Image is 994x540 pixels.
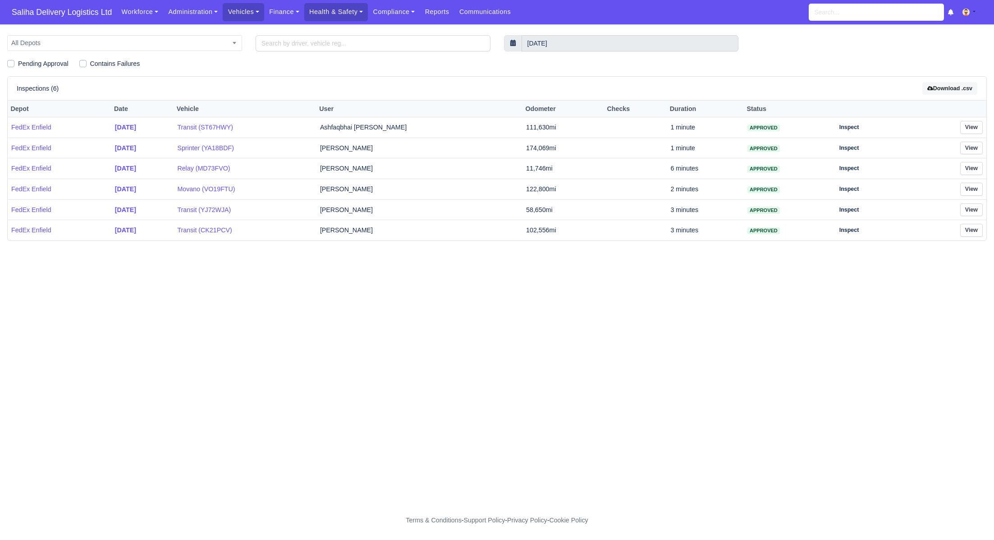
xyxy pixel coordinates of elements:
a: FedEx Enfield [11,225,108,235]
div: - - - [240,515,754,526]
a: [DATE] [115,184,170,194]
a: [DATE] [115,225,170,235]
label: Contains Failures [90,59,140,69]
strong: [DATE] [115,144,136,152]
a: Communications [454,3,516,21]
strong: [DATE] [115,226,136,234]
th: Odometer [522,101,604,117]
a: Support Policy [464,517,505,524]
td: [PERSON_NAME] [316,138,522,158]
a: Sprinter (YA18BDF) [177,143,312,153]
a: Inspect [834,224,864,237]
a: Terms & Conditions [406,517,461,524]
td: 2 minutes [667,179,744,200]
a: [DATE] [115,163,170,174]
td: 102,556mi [522,220,604,240]
a: View [960,142,983,155]
a: FedEx Enfield [11,143,108,153]
td: 111,630mi [522,117,604,138]
a: Finance [264,3,304,21]
a: Inspect [834,142,864,155]
td: 3 minutes [667,199,744,220]
a: Inspect [834,121,864,134]
td: [PERSON_NAME] [316,179,522,200]
a: Compliance [368,3,420,21]
label: Pending Approval [18,59,69,69]
th: Date [111,101,174,117]
th: Checks [604,101,667,117]
a: Inspect [834,203,864,217]
td: 11,746mi [522,158,604,179]
td: [PERSON_NAME] [316,199,522,220]
span: approved [747,125,780,131]
td: 122,800mi [522,179,604,200]
a: Administration [163,3,223,21]
a: Relay (MD73FVO) [177,163,312,174]
span: approved [747,166,780,172]
a: [DATE] [115,122,170,133]
a: Movano (VO19FTU) [177,184,312,194]
strong: [DATE] [115,124,136,131]
a: FedEx Enfield [11,163,108,174]
a: FedEx Enfield [11,122,108,133]
strong: [DATE] [115,165,136,172]
td: 1 minute [667,117,744,138]
td: 174,069mi [522,138,604,158]
th: Depot [8,101,111,117]
a: FedEx Enfield [11,184,108,194]
a: Vehicles [223,3,264,21]
strong: [DATE] [115,206,136,213]
a: [DATE] [115,143,170,153]
a: Transit (ST67HWY) [177,122,312,133]
h6: Inspections (6) [17,85,59,92]
a: View [960,203,983,217]
a: Transit (YJ72WJA) [177,205,312,215]
iframe: Chat Widget [832,436,994,540]
strong: [DATE] [115,185,136,193]
a: Inspect [834,162,864,175]
a: View [960,162,983,175]
span: All Depots [7,35,242,51]
td: 58,650mi [522,199,604,220]
a: Privacy Policy [507,517,547,524]
td: [PERSON_NAME] [316,220,522,240]
th: User [316,101,522,117]
th: Vehicle [174,101,316,117]
a: [DATE] [115,205,170,215]
a: Transit (CK21PCV) [177,225,312,235]
td: Ashfaqbhai [PERSON_NAME] [316,117,522,138]
button: Download .csv [922,82,977,95]
a: FedEx Enfield [11,205,108,215]
th: Duration [667,101,744,117]
a: Health & Safety [304,3,368,21]
td: [PERSON_NAME] [316,158,522,179]
span: approved [747,186,780,193]
span: Saliha Delivery Logistics Ltd [7,3,116,21]
a: View [960,224,983,237]
td: 6 minutes [667,158,744,179]
a: View [960,121,983,134]
span: approved [747,207,780,214]
a: Reports [420,3,454,21]
input: Search... [809,4,944,21]
span: All Depots [8,37,242,49]
input: Search by driver, vehicle reg... [256,35,490,51]
a: Inspect [834,183,864,196]
a: Saliha Delivery Logistics Ltd [7,4,116,21]
td: 1 minute [667,138,744,158]
span: approved [747,145,780,152]
th: Status [744,101,831,117]
a: View [960,183,983,196]
a: Cookie Policy [549,517,588,524]
td: 3 minutes [667,220,744,240]
span: approved [747,227,780,234]
a: Workforce [116,3,163,21]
